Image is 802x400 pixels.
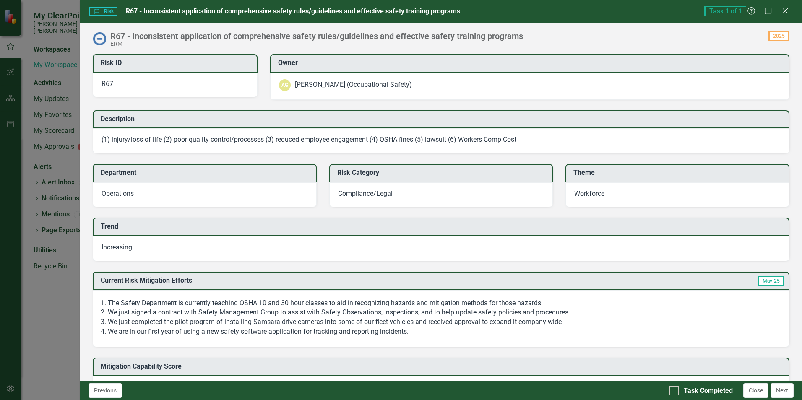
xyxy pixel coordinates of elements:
[278,59,784,67] h3: Owner
[108,317,781,327] li: We just completed the pilot program of installing Samsara drive cameras into some of our fleet ve...
[768,31,789,41] span: 2025
[758,276,784,286] span: May-25
[93,32,106,45] img: No Information
[110,31,523,41] div: R67 - Inconsistent application of comprehensive safety rules/guidelines and effective safety trai...
[110,41,523,47] div: ERM
[102,80,113,88] span: R67
[89,7,117,16] span: Risk
[108,308,781,317] li: We just signed a contract with Safety Management Group to assist with Safety Observations, Inspec...
[102,243,132,251] span: Increasing
[101,223,784,230] h3: Trend
[101,169,312,177] h3: Department
[108,327,781,337] li: We are in our first year of using a new safety software application for tracking and reporting in...
[101,115,784,123] h3: Description
[101,363,784,370] h3: Mitigation Capability Score
[279,79,291,91] div: AG
[771,383,794,398] button: Next
[573,169,784,177] h3: Theme
[126,7,460,15] span: R67 - Inconsistent application of comprehensive safety rules/guidelines and effective safety trai...
[338,190,393,197] span: Compliance/Legal
[295,80,412,90] div: [PERSON_NAME] (Occupational Safety)
[743,383,768,398] button: Close
[574,190,604,197] span: Workforce
[102,135,781,145] p: (1) injury/loss of life (2) poor quality control/processes (3) reduced employee engagement (4) OS...
[684,386,733,396] div: Task Completed
[101,277,629,284] h3: Current Risk Mitigation Efforts
[704,6,746,16] span: Task 1 of 1
[89,383,122,398] button: Previous
[101,59,253,67] h3: Risk ID
[108,299,781,308] li: The Safety Department is currently teaching OSHA 10 and 30 hour classes to aid in recognizing haz...
[337,169,548,177] h3: Risk Category
[102,190,134,197] span: Operations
